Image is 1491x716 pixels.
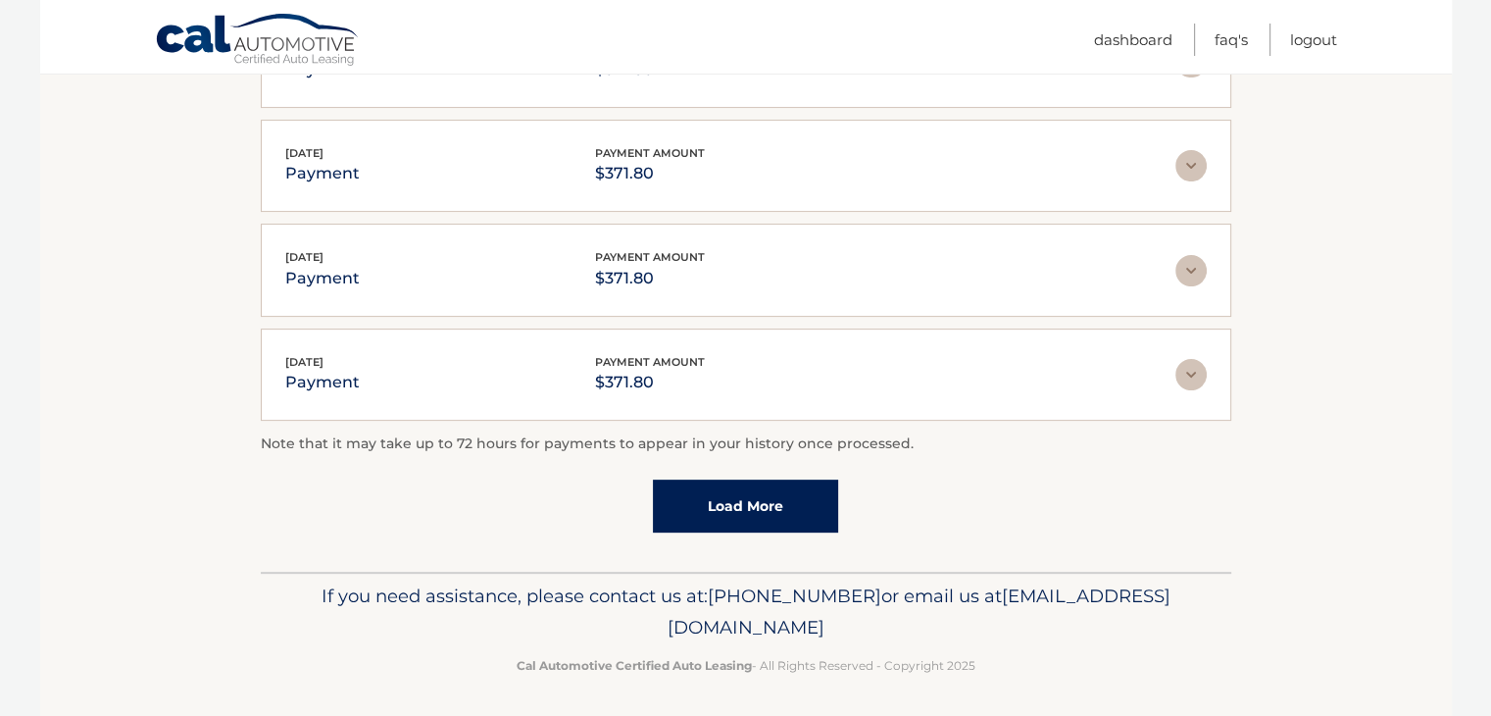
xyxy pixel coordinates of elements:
p: If you need assistance, please contact us at: or email us at [273,581,1218,643]
span: [DATE] [285,355,323,369]
a: Logout [1290,24,1337,56]
img: accordion-rest.svg [1175,255,1207,286]
p: payment [285,160,360,187]
p: - All Rights Reserved - Copyright 2025 [273,655,1218,676]
img: accordion-rest.svg [1175,150,1207,181]
a: Dashboard [1094,24,1172,56]
p: $371.80 [595,160,705,187]
p: Note that it may take up to 72 hours for payments to appear in your history once processed. [261,433,1231,456]
p: $371.80 [595,265,705,292]
a: Cal Automotive [155,13,361,70]
span: payment amount [595,146,705,160]
a: FAQ's [1215,24,1248,56]
p: $371.80 [595,369,705,396]
span: payment amount [595,355,705,369]
span: [DATE] [285,250,323,264]
a: Load More [653,480,838,533]
img: accordion-rest.svg [1175,359,1207,390]
span: [DATE] [285,146,323,160]
p: payment [285,265,360,292]
strong: Cal Automotive Certified Auto Leasing [517,658,752,673]
span: payment amount [595,250,705,264]
p: payment [285,369,360,396]
span: [PHONE_NUMBER] [708,585,881,607]
span: [EMAIL_ADDRESS][DOMAIN_NAME] [668,585,1170,639]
